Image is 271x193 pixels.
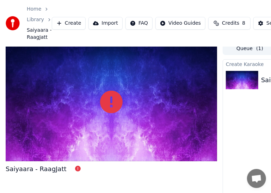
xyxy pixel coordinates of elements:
span: ( 1 ) [256,45,263,52]
a: Library [27,16,44,23]
button: Create [52,17,86,30]
button: Import [88,17,122,30]
a: Open chat [247,169,266,188]
img: youka [6,16,20,30]
a: Home [27,6,41,13]
button: FAQ [125,17,153,30]
nav: breadcrumb [27,6,52,41]
span: Credits [222,20,239,27]
button: Credits8 [208,17,251,30]
span: Saiyaara - RaagJatt [27,27,52,41]
div: Saiyaara - RaagJatt [6,164,67,174]
span: 8 [242,20,245,27]
button: Video Guides [155,17,205,30]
